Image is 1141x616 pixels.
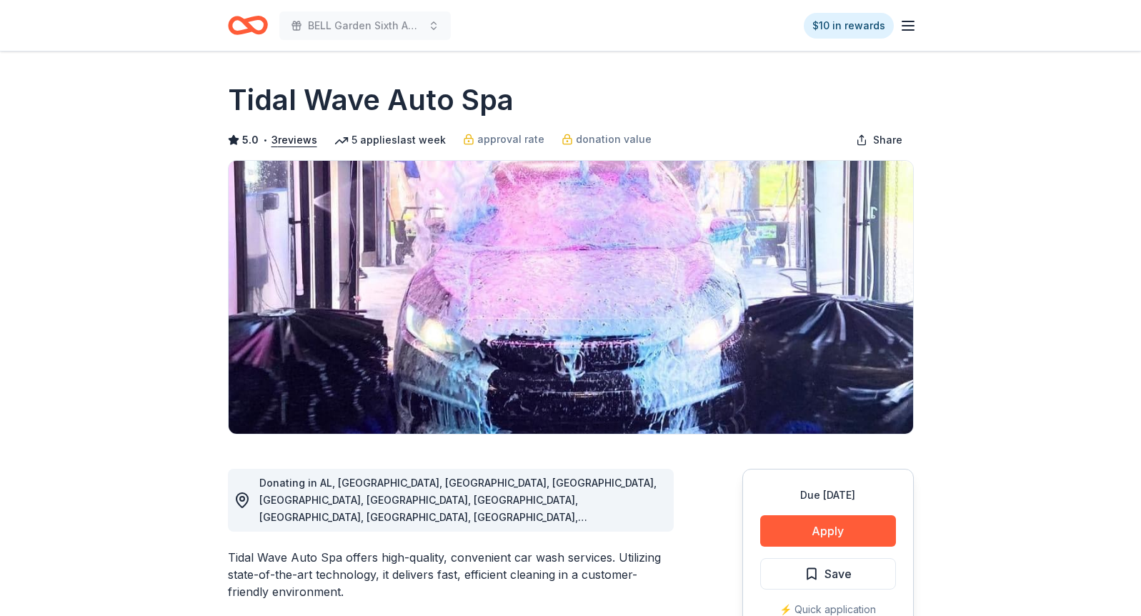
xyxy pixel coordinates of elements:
span: donation value [576,131,652,148]
span: BELL Garden Sixth Annual Virtual Auction [308,17,422,34]
div: 5 applies last week [334,131,446,149]
img: Image for Tidal Wave Auto Spa [229,161,913,434]
div: Tidal Wave Auto Spa offers high-quality, convenient car wash services. Utilizing state-of-the-art... [228,549,674,600]
button: 3reviews [271,131,317,149]
span: Share [873,131,902,149]
div: Due [DATE] [760,487,896,504]
span: • [262,134,267,146]
a: approval rate [463,131,544,148]
span: 5.0 [242,131,259,149]
button: Save [760,558,896,590]
span: Save [824,565,852,583]
span: Donating in AL, [GEOGRAPHIC_DATA], [GEOGRAPHIC_DATA], [GEOGRAPHIC_DATA], [GEOGRAPHIC_DATA], [GEOG... [259,477,657,609]
a: Home [228,9,268,42]
a: $10 in rewards [804,13,894,39]
a: donation value [562,131,652,148]
button: Apply [760,515,896,547]
button: Share [844,126,914,154]
h1: Tidal Wave Auto Spa [228,80,514,120]
button: BELL Garden Sixth Annual Virtual Auction [279,11,451,40]
span: approval rate [477,131,544,148]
